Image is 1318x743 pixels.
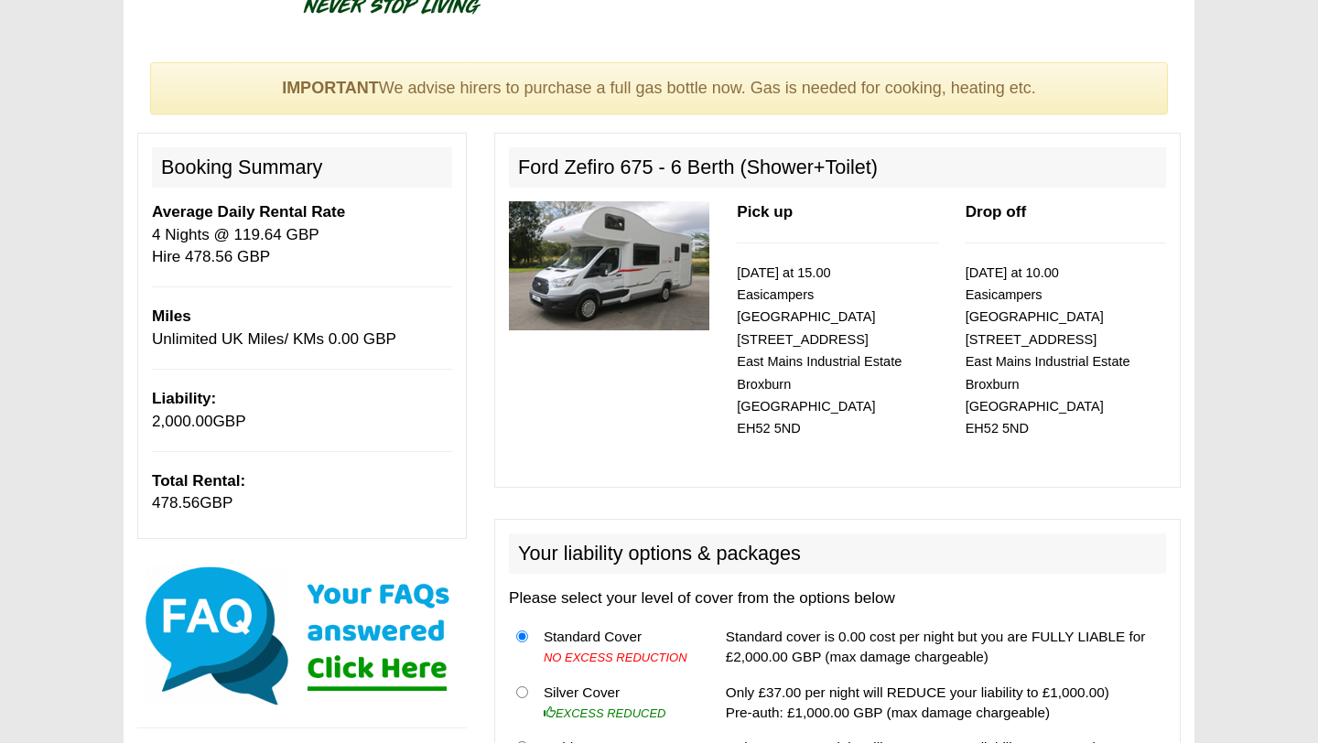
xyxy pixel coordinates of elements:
i: NO EXCESS REDUCTION [544,651,687,664]
span: 478.56 [152,494,200,511]
b: Total Rental: [152,472,245,490]
img: Click here for our most common FAQs [137,563,467,709]
td: Standard cover is 0.00 cost per night but you are FULLY LIABLE for £2,000.00 GBP (max damage char... [718,619,1166,675]
small: [DATE] at 15.00 Easicampers [GEOGRAPHIC_DATA] [STREET_ADDRESS] East Mains Industrial Estate Broxb... [737,265,902,436]
span: 2,000.00 [152,413,213,430]
b: Miles [152,307,191,325]
b: Liability: [152,390,216,407]
h2: Booking Summary [152,147,452,188]
td: Only £37.00 per night will REDUCE your liability to £1,000.00) Pre-auth: £1,000.00 GBP (max damag... [718,674,1166,730]
b: Average Daily Rental Rate [152,203,345,221]
small: [DATE] at 10.00 Easicampers [GEOGRAPHIC_DATA] [STREET_ADDRESS] East Mains Industrial Estate Broxb... [966,265,1130,436]
p: GBP [152,470,452,515]
p: GBP [152,388,452,433]
td: Standard Cover [536,619,699,675]
p: 4 Nights @ 119.64 GBP Hire 478.56 GBP [152,201,452,268]
i: EXCESS REDUCED [544,706,666,720]
h2: Ford Zefiro 675 - 6 Berth (Shower+Toilet) [509,147,1166,188]
img: 330.jpg [509,201,709,330]
b: Pick up [737,203,793,221]
td: Silver Cover [536,674,699,730]
p: Please select your level of cover from the options below [509,587,1166,609]
div: We advise hirers to purchase a full gas bottle now. Gas is needed for cooking, heating etc. [150,62,1168,115]
strong: IMPORTANT [282,79,379,97]
p: Unlimited UK Miles/ KMs 0.00 GBP [152,306,452,350]
h2: Your liability options & packages [509,533,1166,574]
b: Drop off [966,203,1026,221]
